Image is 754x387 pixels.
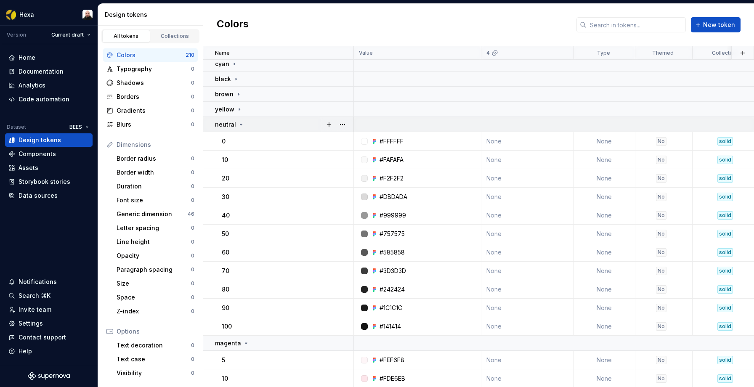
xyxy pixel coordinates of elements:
div: #F2F2F2 [380,174,404,183]
div: No [656,137,666,146]
span: BEES [69,124,82,130]
div: #FDE6EB [380,374,405,383]
p: 4 [486,50,490,56]
div: All tokens [105,33,147,40]
div: Border width [117,168,191,177]
div: Visibility [117,369,191,377]
div: #1C1C1C [380,304,402,312]
div: 210 [186,52,194,58]
div: solid [717,322,733,331]
div: Letter spacing [117,224,191,232]
div: Borders [117,93,191,101]
div: Documentation [19,67,64,76]
div: No [656,322,666,331]
div: Search ⌘K [19,292,50,300]
div: Text decoration [117,341,191,350]
img: a56d5fbf-f8ab-4a39-9705-6fc7187585ab.png [6,10,16,20]
div: solid [717,211,733,220]
div: Border radius [117,154,191,163]
h2: Colors [217,17,249,32]
button: Notifications [5,275,93,289]
div: No [656,285,666,294]
div: 0 [191,197,194,204]
a: Shadows0 [103,76,198,90]
td: None [574,351,635,369]
td: None [574,188,635,206]
div: 0 [191,66,194,72]
a: Letter spacing0 [113,221,198,235]
a: Space0 [113,291,198,304]
td: None [481,169,574,188]
div: solid [717,285,733,294]
a: Analytics [5,79,93,92]
a: Settings [5,317,93,330]
div: No [656,374,666,383]
td: None [481,243,574,262]
a: Design tokens [5,133,93,147]
a: Assets [5,161,93,175]
div: Opacity [117,252,191,260]
span: Current draft [51,32,84,38]
a: Typography0 [103,62,198,76]
td: None [574,169,635,188]
div: No [656,156,666,164]
td: None [481,225,574,243]
a: Size0 [113,277,198,290]
p: Name [215,50,230,56]
div: #DBDADA [380,193,407,201]
div: Duration [117,182,191,191]
p: Collection [712,50,737,56]
td: None [574,225,635,243]
div: Paragraph spacing [117,265,191,274]
a: Paragraph spacing0 [113,263,198,276]
td: None [481,132,574,151]
button: Current draft [48,29,94,41]
td: None [574,132,635,151]
a: Line height0 [113,235,198,249]
svg: Supernova Logo [28,372,70,380]
div: No [656,211,666,220]
p: 5 [222,356,225,364]
p: magenta [215,339,241,347]
div: Help [19,347,32,355]
p: 20 [222,174,229,183]
div: #141414 [380,322,401,331]
a: Components [5,147,93,161]
a: Invite team [5,303,93,316]
div: #FAFAFA [380,156,404,164]
button: Help [5,345,93,358]
a: Borders0 [103,90,198,103]
p: yellow [215,105,234,114]
img: Rafael Fernandes [82,10,93,20]
div: Font size [117,196,191,204]
td: None [574,262,635,280]
div: Code automation [19,95,69,103]
td: None [574,299,635,317]
div: Analytics [19,81,45,90]
td: None [574,151,635,169]
p: 70 [222,267,229,275]
div: Shadows [117,79,191,87]
td: None [574,317,635,336]
div: #3D3D3D [380,267,406,275]
div: solid [717,156,733,164]
div: Colors [117,51,186,59]
input: Search in tokens... [587,17,686,32]
div: 0 [191,80,194,86]
div: 0 [191,93,194,100]
span: New token [703,21,735,29]
div: Text case [117,355,191,363]
a: Border radius0 [113,152,198,165]
a: Duration0 [113,180,198,193]
a: Data sources [5,189,93,202]
div: Contact support [19,333,66,342]
div: Collections [154,33,196,40]
div: 0 [191,155,194,162]
div: solid [717,374,733,383]
td: None [481,317,574,336]
td: None [481,299,574,317]
div: 0 [191,280,194,287]
p: 80 [222,285,229,294]
div: solid [717,248,733,257]
div: Blurs [117,120,191,129]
